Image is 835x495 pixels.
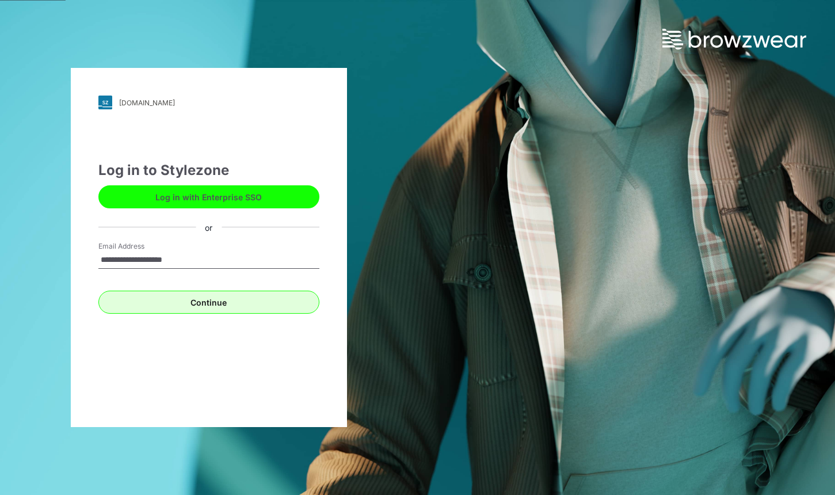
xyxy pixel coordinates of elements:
div: or [196,221,222,233]
div: [DOMAIN_NAME] [119,98,175,107]
button: Continue [98,291,319,314]
a: [DOMAIN_NAME] [98,96,319,109]
label: Email Address [98,241,179,252]
div: Log in to Stylezone [98,160,319,181]
button: Log in with Enterprise SSO [98,185,319,208]
img: svg+xml;base64,PHN2ZyB3aWR0aD0iMjgiIGhlaWdodD0iMjgiIHZpZXdCb3g9IjAgMCAyOCAyOCIgZmlsbD0ibm9uZSIgeG... [98,96,112,109]
img: browzwear-logo.73288ffb.svg [662,29,806,49]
